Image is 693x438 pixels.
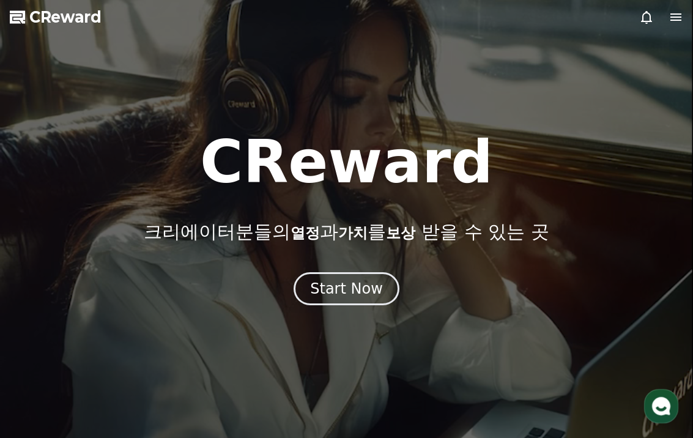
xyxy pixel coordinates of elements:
[386,225,415,242] span: 보상
[200,133,493,191] h1: CReward
[310,279,383,299] div: Start Now
[291,225,320,242] span: 열정
[294,284,399,296] a: Start Now
[338,225,368,242] span: 가치
[144,221,549,243] p: 크리에이터분들의 과 를 받을 수 있는 곳
[10,7,102,27] a: CReward
[29,7,102,27] span: CReward
[294,272,399,305] button: Start Now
